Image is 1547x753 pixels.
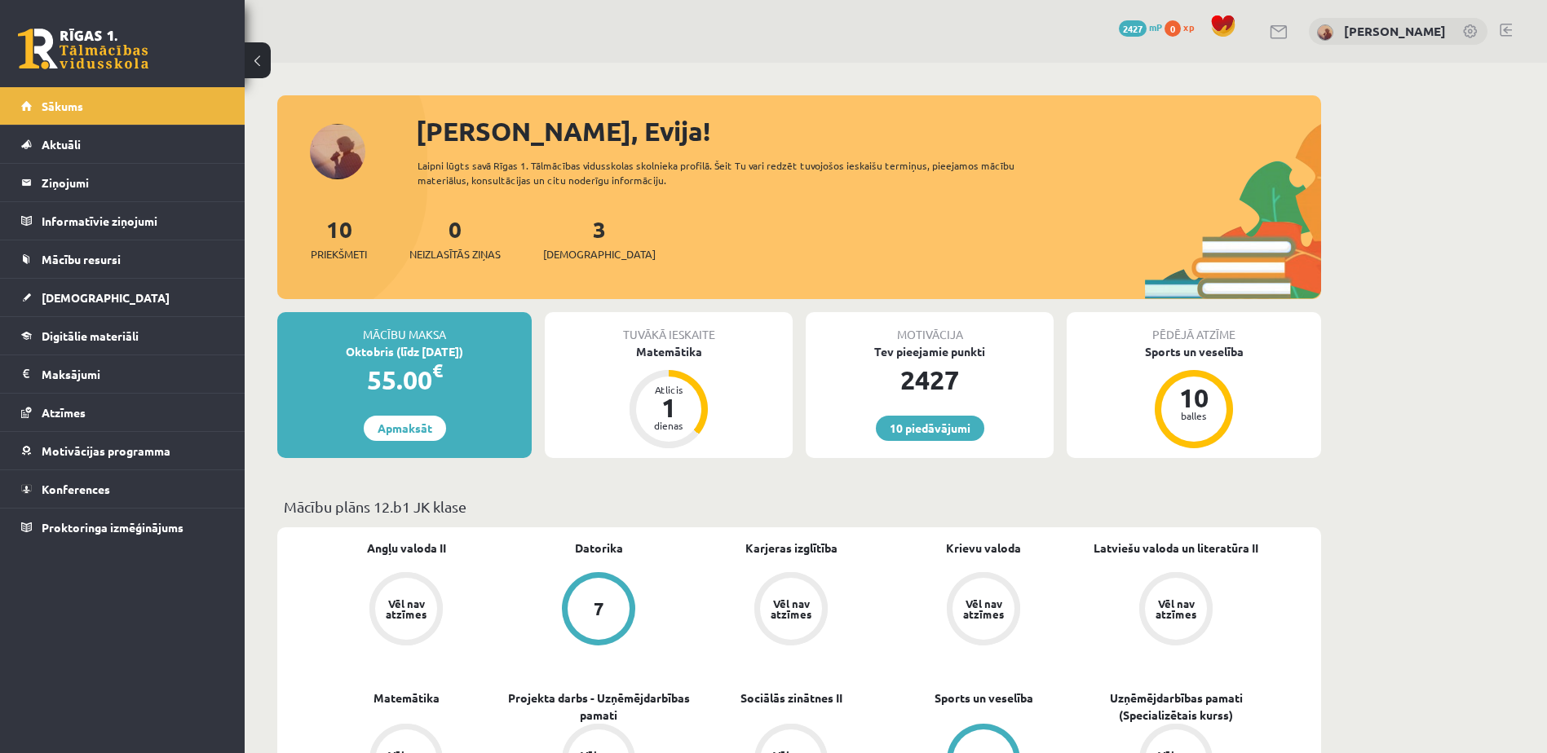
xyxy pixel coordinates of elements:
span: Digitālie materiāli [42,328,139,343]
a: Sākums [21,87,224,125]
div: Atlicis [644,385,693,394]
div: 10 [1169,385,1218,411]
span: Konferences [42,482,110,496]
div: balles [1169,411,1218,421]
a: [DEMOGRAPHIC_DATA] [21,279,224,316]
a: Digitālie materiāli [21,317,224,354]
a: Ziņojumi [21,164,224,201]
span: 2427 [1119,20,1147,37]
legend: Ziņojumi [42,164,224,201]
span: mP [1149,20,1162,33]
div: Motivācija [806,312,1054,343]
a: Matemātika [373,689,440,707]
div: 7 [594,600,604,618]
a: Maksājumi [21,355,224,393]
legend: Maksājumi [42,355,224,393]
a: Projekta darbs - Uzņēmējdarbības pamati [502,689,695,724]
div: Vēl nav atzīmes [383,598,429,619]
div: Pēdējā atzīme [1067,312,1321,343]
span: Neizlasītās ziņas [409,246,501,262]
div: Vēl nav atzīmes [961,598,1006,619]
span: [DEMOGRAPHIC_DATA] [543,246,656,262]
div: 1 [644,394,693,421]
a: 7 [502,572,695,649]
a: Latviešu valoda un literatūra II [1094,539,1258,557]
div: dienas [644,421,693,430]
a: Krievu valoda [946,539,1021,557]
span: Sākums [42,99,83,113]
a: Proktoringa izmēģinājums [21,509,224,546]
a: Uzņēmējdarbības pamati (Specializētais kurss) [1080,689,1272,724]
a: Apmaksāt [364,416,446,441]
a: Vēl nav atzīmes [310,572,502,649]
span: Proktoringa izmēģinājums [42,520,183,535]
a: Sports un veselība 10 balles [1067,343,1321,451]
a: Vēl nav atzīmes [695,572,887,649]
span: xp [1183,20,1194,33]
div: Sports un veselība [1067,343,1321,360]
div: Tev pieejamie punkti [806,343,1054,360]
a: 0 xp [1165,20,1202,33]
a: Datorika [575,539,623,557]
a: Vēl nav atzīmes [887,572,1080,649]
a: [PERSON_NAME] [1344,23,1446,39]
a: 10Priekšmeti [311,214,367,262]
div: Laipni lūgts savā Rīgas 1. Tālmācības vidusskolas skolnieka profilā. Šeit Tu vari redzēt tuvojošo... [418,158,1044,187]
a: Sports un veselība [935,689,1033,707]
a: Informatīvie ziņojumi [21,202,224,240]
div: [PERSON_NAME], Evija! [416,112,1321,151]
a: Sociālās zinātnes II [740,689,842,707]
span: Motivācijas programma [42,443,170,458]
a: Mācību resursi [21,240,224,278]
div: Vēl nav atzīmes [768,598,814,619]
a: Rīgas 1. Tālmācības vidusskola [18,29,148,69]
a: Konferences [21,470,224,508]
span: Aktuāli [42,137,81,152]
a: 0Neizlasītās ziņas [409,214,501,262]
img: Evija Grasberga [1317,24,1333,41]
a: Karjeras izglītība [745,539,838,557]
div: 55.00 [277,360,532,399]
a: Angļu valoda II [367,539,446,557]
div: 2427 [806,360,1054,399]
a: Motivācijas programma [21,432,224,469]
span: Mācību resursi [42,252,121,266]
span: [DEMOGRAPHIC_DATA] [42,290,170,305]
a: Vēl nav atzīmes [1080,572,1272,649]
a: Atzīmes [21,394,224,431]
div: Tuvākā ieskaite [545,312,793,343]
span: € [432,359,443,382]
p: Mācību plāns 12.b1 JK klase [284,495,1315,517]
a: Aktuāli [21,125,224,163]
a: Matemātika Atlicis 1 dienas [545,343,793,451]
div: Matemātika [545,343,793,360]
a: 2427 mP [1119,20,1162,33]
legend: Informatīvie ziņojumi [42,202,224,240]
span: Priekšmeti [311,246,367,262]
div: Vēl nav atzīmes [1153,598,1199,619]
div: Mācību maksa [277,312,532,343]
span: 0 [1165,20,1181,37]
a: 3[DEMOGRAPHIC_DATA] [543,214,656,262]
a: 10 piedāvājumi [876,416,984,441]
div: Oktobris (līdz [DATE]) [277,343,532,360]
span: Atzīmes [42,405,86,420]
